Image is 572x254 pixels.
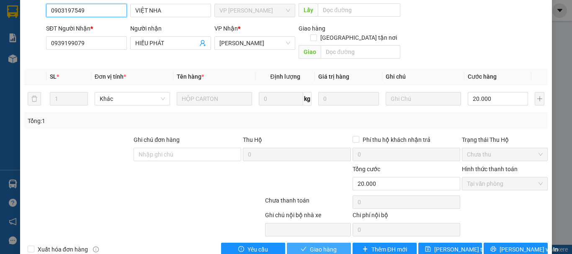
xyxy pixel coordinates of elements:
[468,73,497,80] span: Cước hàng
[318,92,379,105] input: 0
[7,26,74,36] div: ĐĂNG
[301,246,307,253] span: check
[177,92,252,105] input: VD: Bàn, Ghế
[199,40,206,46] span: user-add
[310,245,337,254] span: Giao hàng
[80,8,100,17] span: Nhận:
[321,45,400,59] input: Dọc đường
[425,246,431,253] span: save
[7,7,20,16] span: Gửi:
[353,166,380,172] span: Tổng cước
[219,4,290,17] span: VP Phan Rang
[80,7,147,27] div: VP [PERSON_NAME]
[177,73,204,80] span: Tên hàng
[219,37,290,49] span: Hồ Chí Minh
[80,27,147,37] div: NGUYỆT
[264,196,352,210] div: Chưa thanh toán
[34,245,91,254] span: Xuất hóa đơn hàng
[462,166,518,172] label: Hình thức thanh toán
[243,136,262,143] span: Thu Hộ
[238,246,244,253] span: exclamation-circle
[318,73,349,80] span: Giá trị hàng
[50,73,57,80] span: SL
[317,33,400,42] span: [GEOGRAPHIC_DATA] tận nơi
[270,73,300,80] span: Định lượng
[46,24,127,33] div: SĐT Người Nhận
[95,73,126,80] span: Đơn vị tính
[214,25,238,32] span: VP Nhận
[6,55,19,64] span: CR :
[299,25,325,32] span: Giao hàng
[7,7,74,26] div: [PERSON_NAME]
[467,148,543,161] span: Chưa thu
[28,116,222,126] div: Tổng: 1
[130,24,211,33] div: Người nhận
[247,245,268,254] span: Yêu cầu
[303,92,312,105] span: kg
[28,92,41,105] button: delete
[462,135,548,144] div: Trạng thái Thu Hộ
[386,92,461,105] input: Ghi Chú
[434,245,501,254] span: [PERSON_NAME] thay đổi
[134,148,241,161] input: Ghi chú đơn hàng
[93,246,99,252] span: info-circle
[6,54,75,64] div: 40.000
[100,92,165,105] span: Khác
[371,245,407,254] span: Thêm ĐH mới
[318,3,400,17] input: Dọc đường
[490,246,496,253] span: printer
[535,92,544,105] button: plus
[362,246,368,253] span: plus
[500,245,558,254] span: [PERSON_NAME] và In
[7,36,74,48] div: 0949899055
[467,177,543,190] span: Tại văn phòng
[382,69,464,85] th: Ghi chú
[134,136,180,143] label: Ghi chú đơn hàng
[299,45,321,59] span: Giao
[80,37,147,49] div: 0949749055
[265,210,351,223] div: Ghi chú nội bộ nhà xe
[353,210,460,223] div: Chi phí nội bộ
[359,135,434,144] span: Phí thu hộ khách nhận trả
[299,3,318,17] span: Lấy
